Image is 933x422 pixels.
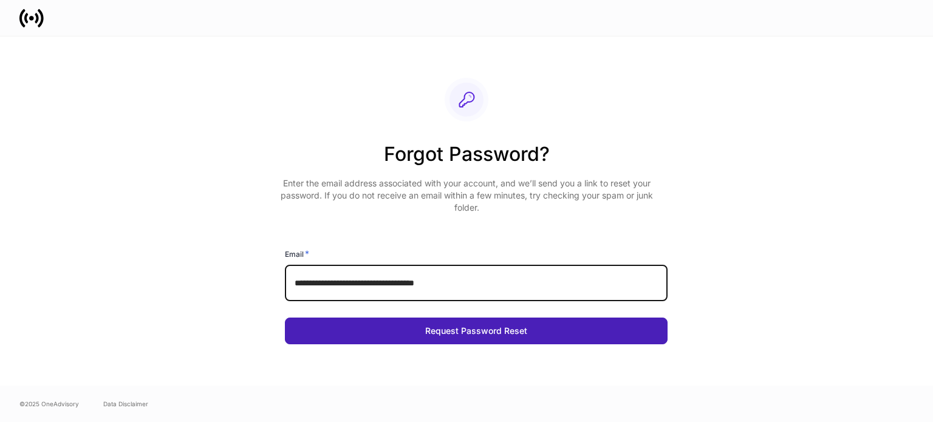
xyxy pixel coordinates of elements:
[285,318,668,344] button: Request Password Reset
[275,141,658,177] h2: Forgot Password?
[19,399,79,409] span: © 2025 OneAdvisory
[425,327,527,335] div: Request Password Reset
[103,399,148,409] a: Data Disclaimer
[275,177,658,214] p: Enter the email address associated with your account, and we’ll send you a link to reset your pas...
[285,248,309,260] h6: Email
